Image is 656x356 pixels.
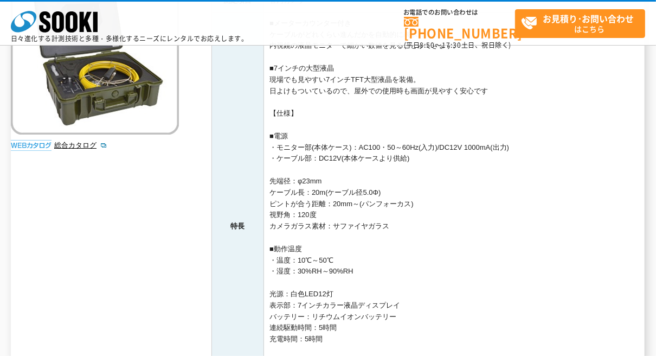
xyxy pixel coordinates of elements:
span: はこちら [521,10,645,37]
a: [PHONE_NUMBER] [404,17,515,39]
span: 17:30 [442,40,461,50]
span: (平日 ～ 土日、祝日除く) [404,40,511,50]
p: 日々進化する計測技術と多種・多様化するニーズにレンタルでお応えします。 [11,35,248,42]
a: 総合カタログ [54,141,107,149]
strong: お見積り･お問い合わせ [543,12,634,25]
span: お電話でのお問い合わせは [404,9,515,16]
img: webカタログ [11,140,52,151]
span: 8:50 [420,40,435,50]
a: お見積り･お問い合わせはこちら [515,9,645,38]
